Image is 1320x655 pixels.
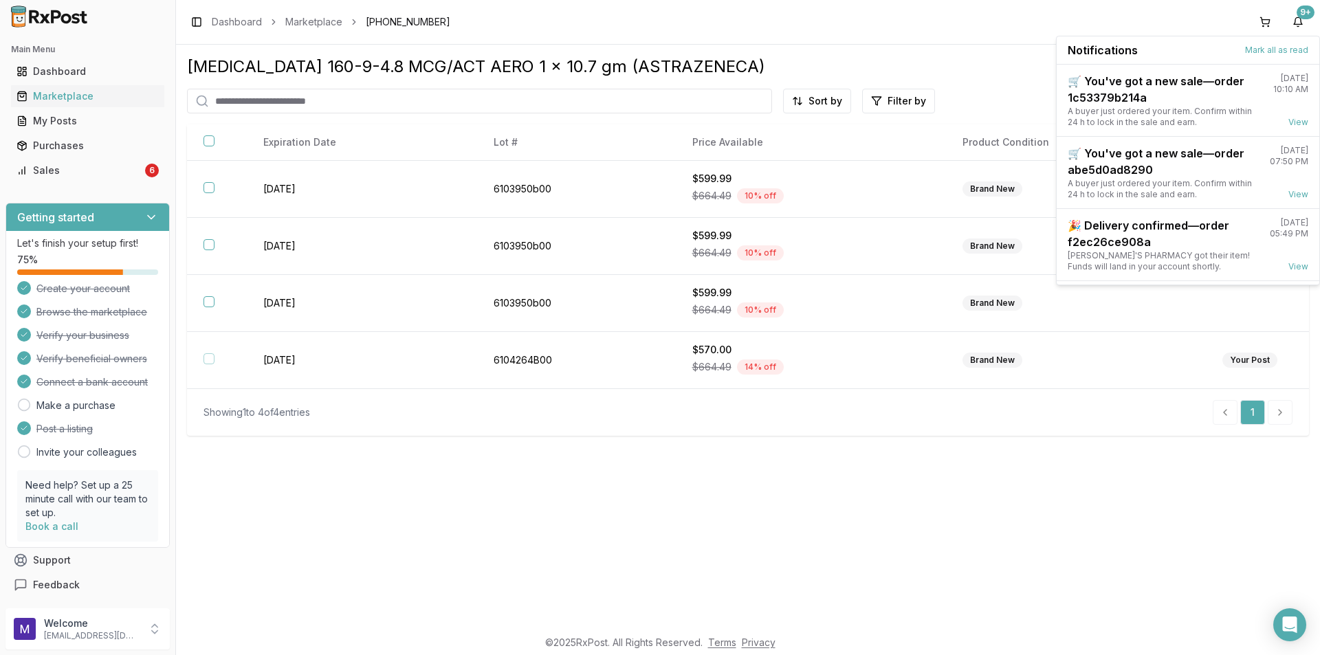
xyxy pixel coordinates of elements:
[888,94,926,108] span: Filter by
[1288,117,1308,128] a: View
[247,218,477,275] td: [DATE]
[36,399,115,412] a: Make a purchase
[1288,189,1308,200] a: View
[1240,400,1265,425] a: 1
[1281,145,1308,156] div: [DATE]
[36,329,129,342] span: Verify your business
[247,124,477,161] th: Expiration Date
[36,422,93,436] span: Post a listing
[1273,608,1306,641] div: Open Intercom Messenger
[203,406,310,419] div: Showing 1 to 4 of 4 entries
[25,520,78,532] a: Book a call
[477,161,676,218] td: 6103950b00
[692,229,929,243] div: $599.99
[36,375,148,389] span: Connect a bank account
[16,114,159,128] div: My Posts
[36,352,147,366] span: Verify beneficial owners
[692,286,929,300] div: $599.99
[862,89,935,113] button: Filter by
[5,548,170,573] button: Support
[1273,84,1308,95] div: 10:10 AM
[1068,145,1259,178] div: 🛒 You've got a new sale—order abe5d0ad8290
[145,164,159,177] div: 6
[17,236,158,250] p: Let's finish your setup first!
[1297,5,1314,19] div: 9+
[5,135,170,157] button: Purchases
[247,332,477,389] td: [DATE]
[742,636,775,648] a: Privacy
[5,60,170,82] button: Dashboard
[477,218,676,275] td: 6103950b00
[11,158,164,183] a: Sales6
[1288,261,1308,272] a: View
[11,133,164,158] a: Purchases
[1281,217,1308,228] div: [DATE]
[692,360,731,374] span: $664.49
[1281,73,1308,84] div: [DATE]
[962,296,1022,311] div: Brand New
[212,15,450,29] nav: breadcrumb
[1068,178,1259,200] div: A buyer just ordered your item. Confirm within 24 h to lock in the sale and earn.
[44,630,140,641] p: [EMAIL_ADDRESS][DOMAIN_NAME]
[36,445,137,459] a: Invite your colleagues
[477,275,676,332] td: 6103950b00
[5,85,170,107] button: Marketplace
[16,164,142,177] div: Sales
[33,578,80,592] span: Feedback
[708,636,736,648] a: Terms
[11,44,164,55] h2: Main Menu
[692,189,731,203] span: $664.49
[737,302,784,318] div: 10 % off
[692,172,929,186] div: $599.99
[1068,217,1259,250] div: 🎉 Delivery confirmed—order f2ec26ce908a
[692,246,731,260] span: $664.49
[1270,156,1308,167] div: 07:50 PM
[1287,11,1309,33] button: 9+
[36,282,130,296] span: Create your account
[16,139,159,153] div: Purchases
[477,124,676,161] th: Lot #
[692,343,929,357] div: $570.00
[737,188,784,203] div: 10 % off
[11,109,164,133] a: My Posts
[247,275,477,332] td: [DATE]
[737,245,784,260] div: 10 % off
[36,305,147,319] span: Browse the marketplace
[1245,45,1308,56] button: Mark all as read
[692,303,731,317] span: $664.49
[1270,228,1308,239] div: 05:49 PM
[1068,73,1262,106] div: 🛒 You've got a new sale—order 1c53379b214a
[247,161,477,218] td: [DATE]
[11,59,164,84] a: Dashboard
[212,15,262,29] a: Dashboard
[1068,106,1262,128] div: A buyer just ordered your item. Confirm within 24 h to lock in the sale and earn.
[1222,353,1277,368] div: Your Post
[25,478,150,520] p: Need help? Set up a 25 minute call with our team to set up.
[962,181,1022,197] div: Brand New
[1068,250,1259,272] div: [PERSON_NAME]'S PHARMACY got their item! Funds will land in your account shortly.
[16,89,159,103] div: Marketplace
[14,618,36,640] img: User avatar
[16,65,159,78] div: Dashboard
[366,15,450,29] span: [PHONE_NUMBER]
[946,124,1206,161] th: Product Condition
[1213,400,1292,425] nav: pagination
[5,5,93,27] img: RxPost Logo
[17,253,38,267] span: 75 %
[187,56,1309,78] div: [MEDICAL_DATA] 160-9-4.8 MCG/ACT AERO 1 x 10.7 gm (ASTRAZENECA)
[285,15,342,29] a: Marketplace
[17,209,94,225] h3: Getting started
[808,94,842,108] span: Sort by
[737,359,784,375] div: 14 % off
[44,617,140,630] p: Welcome
[477,332,676,389] td: 6104264B00
[1068,42,1138,58] span: Notifications
[962,238,1022,254] div: Brand New
[11,84,164,109] a: Marketplace
[5,159,170,181] button: Sales6
[5,573,170,597] button: Feedback
[5,110,170,132] button: My Posts
[783,89,851,113] button: Sort by
[962,353,1022,368] div: Brand New
[676,124,946,161] th: Price Available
